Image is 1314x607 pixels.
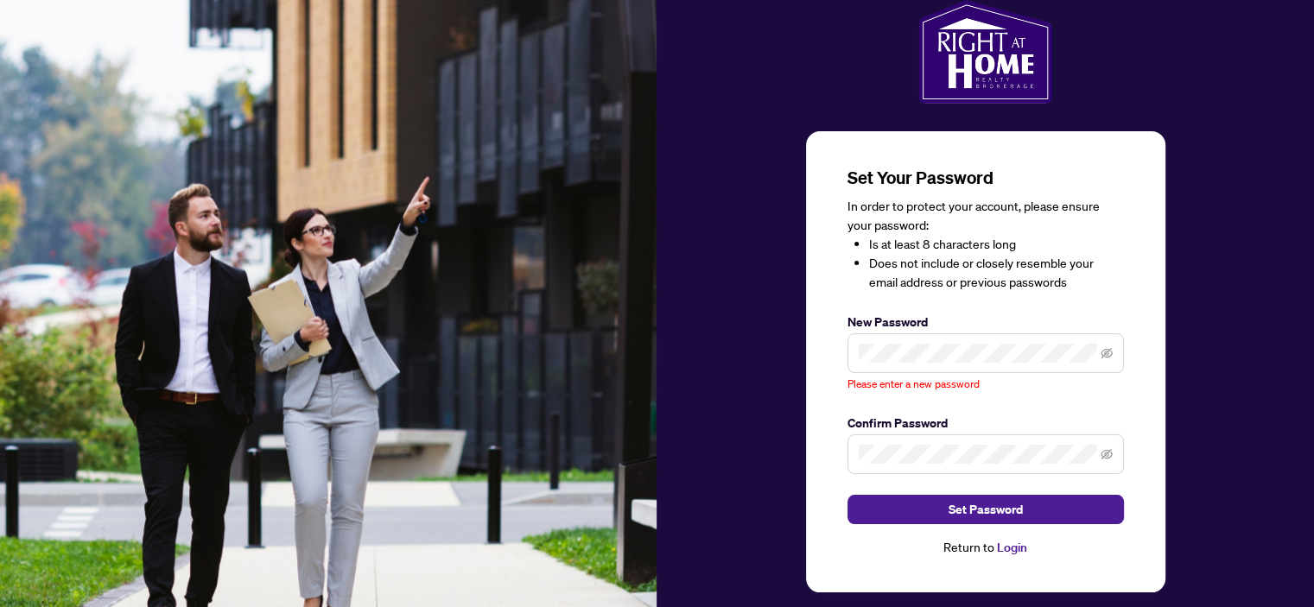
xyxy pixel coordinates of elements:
[847,197,1124,292] div: In order to protect your account, please ensure your password:
[847,495,1124,524] button: Set Password
[847,377,980,390] span: Please enter a new password
[847,313,1124,332] label: New Password
[869,235,1124,254] li: Is at least 8 characters long
[997,540,1027,555] a: Login
[847,414,1124,433] label: Confirm Password
[1101,347,1113,359] span: eye-invisible
[847,166,1124,190] h3: Set Your Password
[949,496,1023,523] span: Set Password
[847,538,1124,558] div: Return to
[869,254,1124,292] li: Does not include or closely resemble your email address or previous passwords
[1101,448,1113,460] span: eye-invisible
